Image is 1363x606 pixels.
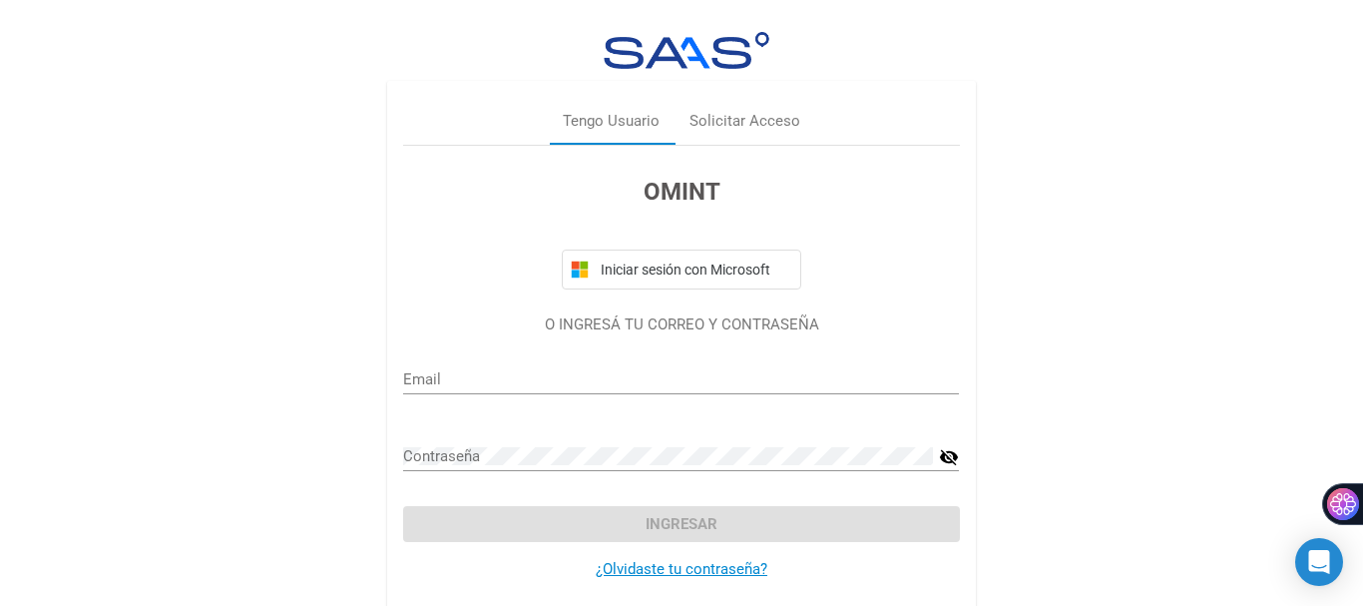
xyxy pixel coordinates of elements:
[939,445,959,469] mat-icon: visibility_off
[403,313,959,336] p: O INGRESÁ TU CORREO Y CONTRASEÑA
[403,506,959,542] button: Ingresar
[403,174,959,210] h3: OMINT
[596,560,767,578] a: ¿Olvidaste tu contraseña?
[597,262,792,278] span: Iniciar sesión con Microsoft
[1295,538,1343,586] div: Open Intercom Messenger
[563,110,660,133] div: Tengo Usuario
[689,110,800,133] div: Solicitar Acceso
[646,515,717,533] span: Ingresar
[562,250,801,290] button: Iniciar sesión con Microsoft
